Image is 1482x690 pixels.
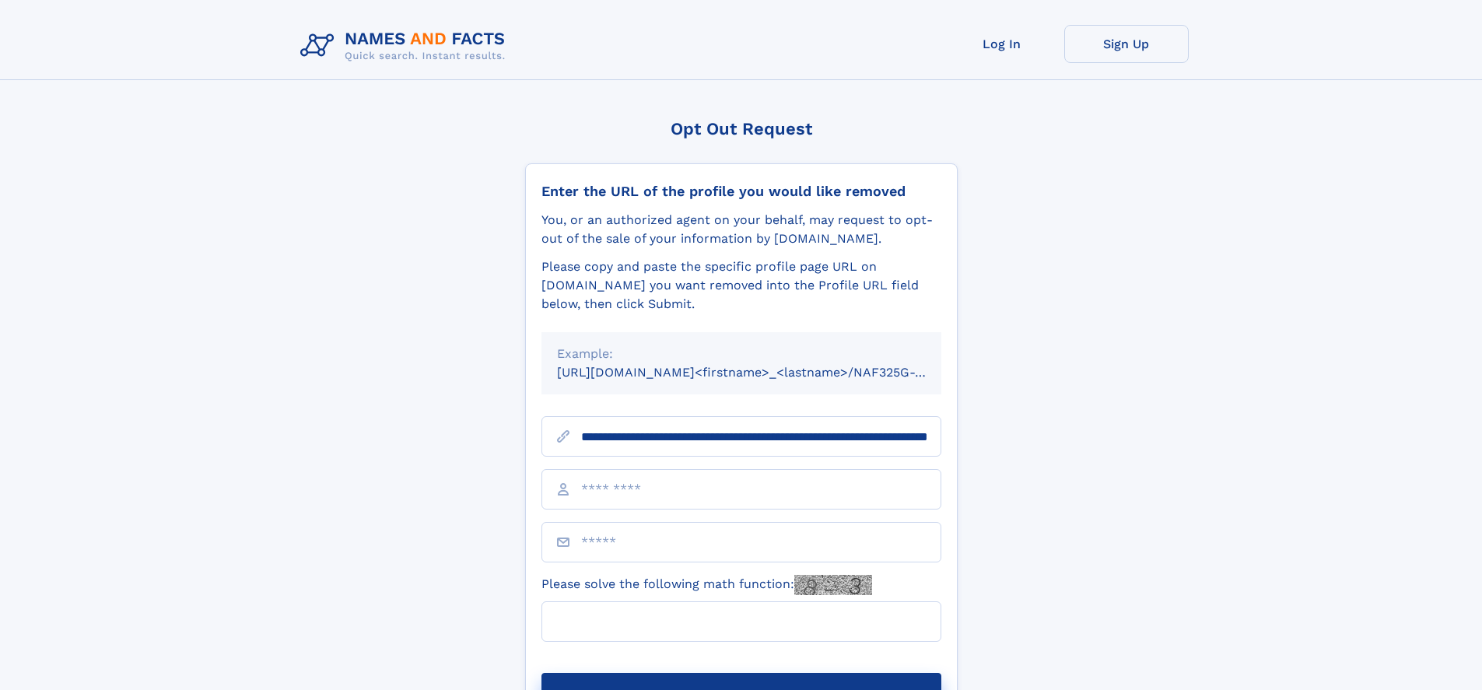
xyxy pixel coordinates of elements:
[557,365,971,380] small: [URL][DOMAIN_NAME]<firstname>_<lastname>/NAF325G-xxxxxxxx
[541,257,941,313] div: Please copy and paste the specific profile page URL on [DOMAIN_NAME] you want removed into the Pr...
[557,345,926,363] div: Example:
[1064,25,1189,63] a: Sign Up
[294,25,518,67] img: Logo Names and Facts
[541,575,872,595] label: Please solve the following math function:
[541,211,941,248] div: You, or an authorized agent on your behalf, may request to opt-out of the sale of your informatio...
[525,119,958,138] div: Opt Out Request
[940,25,1064,63] a: Log In
[541,183,941,200] div: Enter the URL of the profile you would like removed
